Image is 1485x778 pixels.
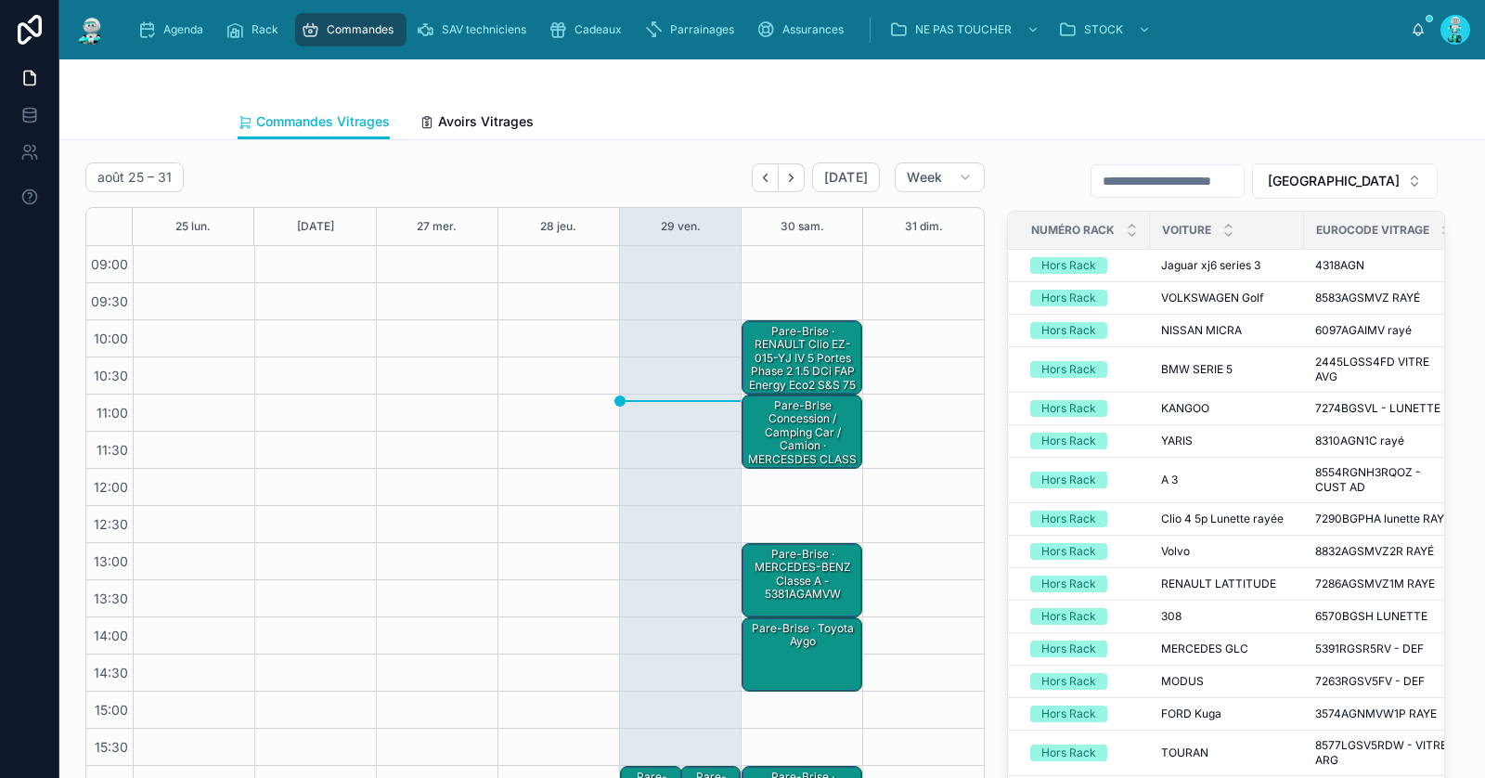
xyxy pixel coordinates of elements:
[1030,472,1139,488] a: Hors Rack
[97,168,172,187] h2: août 25 – 31
[1041,706,1096,722] div: Hors Rack
[1161,401,1293,416] a: KANGOO
[661,208,701,245] button: 29 ven.
[1161,577,1293,591] a: RENAULT LATTITUDE
[1315,258,1364,273] span: 4318AGN
[163,22,203,37] span: Agenda
[1161,362,1293,377] a: BMW SERIE 5
[1030,706,1139,722] a: Hors Rack
[779,163,805,192] button: Next
[1315,323,1453,338] a: 6097AGAIMV rayé
[1161,512,1293,526] a: Clio 4 5p Lunette rayée
[1041,322,1096,339] div: Hors Rack
[1041,290,1096,306] div: Hors Rack
[1315,434,1404,448] span: 8310AGN1C rayé
[895,162,984,192] button: Week
[1315,609,1427,624] span: 6570BGSH LUNETTE
[89,368,133,383] span: 10:30
[1161,473,1178,487] span: A 3
[1030,361,1139,378] a: Hors Rack
[1161,674,1293,689] a: MODUS
[132,13,216,46] a: Agenda
[1161,291,1263,305] span: VOLKSWAGEN Golf
[575,22,622,37] span: Cadeaux
[915,22,1012,37] span: NE PAS TOUCHER
[1315,512,1453,526] a: 7290BGPHA lunette RAYÉ
[89,516,133,532] span: 12:30
[884,13,1049,46] a: NE PAS TOUCHER
[90,702,133,718] span: 15:00
[1041,433,1096,449] div: Hors Rack
[420,105,534,142] a: Avoirs Vitrages
[745,620,860,651] div: Pare-Brise · Toyota aygo
[670,22,734,37] span: Parrainages
[1161,473,1293,487] a: A 3
[1315,738,1453,768] a: 8577LGSV5RDW - VITRE ARG
[1315,401,1440,416] span: 7274BGSVL - LUNETTE
[1161,674,1204,689] span: MODUS
[1041,257,1096,274] div: Hors Rack
[1161,707,1293,721] a: FORD Kuga
[1161,291,1293,305] a: VOLKSWAGEN Golf
[1315,355,1453,384] a: 2445LGSS4FD VITRE AVG
[1268,172,1400,190] span: [GEOGRAPHIC_DATA]
[438,112,534,131] span: Avoirs Vitrages
[1041,641,1096,657] div: Hors Rack
[89,553,133,569] span: 13:00
[256,112,390,131] span: Commandes Vitrages
[89,665,133,681] span: 14:30
[410,13,539,46] a: SAV techniciens
[1041,472,1096,488] div: Hors Rack
[175,208,211,245] button: 25 lun.
[295,13,407,46] a: Commandes
[123,9,1411,50] div: scrollable content
[1041,543,1096,560] div: Hors Rack
[1041,361,1096,378] div: Hors Rack
[742,395,861,468] div: Pare-Brise Concession / Camping Car / Camion · MERCESDES CLASS A - 5381LYPH5RVWZ1M
[86,256,133,272] span: 09:00
[220,13,291,46] a: Rack
[442,22,526,37] span: SAV techniciens
[1315,674,1425,689] span: 7263RGSV5FV - DEF
[907,169,942,186] span: Week
[751,13,857,46] a: Assurances
[639,13,747,46] a: Parrainages
[1315,323,1412,338] span: 6097AGAIMV rayé
[1315,401,1453,416] a: 7274BGSVL - LUNETTE
[1041,608,1096,625] div: Hors Rack
[1030,257,1139,274] a: Hors Rack
[86,293,133,309] span: 09:30
[1161,258,1293,273] a: Jaguar xj6 series 3
[92,442,133,458] span: 11:30
[417,208,457,245] button: 27 mer.
[1041,745,1096,761] div: Hors Rack
[742,618,861,691] div: Pare-Brise · Toyota aygo
[252,22,278,37] span: Rack
[742,544,861,616] div: Pare-Brise · MERCEDES-BENZ Classe A - 5381AGAMVW
[1161,401,1209,416] span: KANGOO
[1161,323,1293,338] a: NISSAN MICRA
[1161,544,1293,559] a: Volvo
[1315,707,1453,721] a: 3574AGNMVW1P RAYE
[1041,576,1096,592] div: Hors Rack
[1315,707,1437,721] span: 3574AGNMVW1P RAYE
[1030,576,1139,592] a: Hors Rack
[1161,642,1293,656] a: MERCEDES GLC
[89,479,133,495] span: 12:00
[781,208,824,245] button: 30 sam.
[1315,544,1434,559] span: 8832AGSMVZ2R RAYÉ
[1030,400,1139,417] a: Hors Rack
[745,397,860,495] div: Pare-Brise Concession / Camping Car / Camion · MERCESDES CLASS A - 5381LYPH5RVWZ1M
[1031,223,1115,238] span: Numéro Rack
[1161,746,1293,760] a: TOURAN
[1315,642,1424,656] span: 5391RGSR5RV - DEF
[92,405,133,421] span: 11:00
[543,13,635,46] a: Cadeaux
[1315,544,1453,559] a: 8832AGSMVZ2R RAYÉ
[905,208,943,245] button: 31 dim.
